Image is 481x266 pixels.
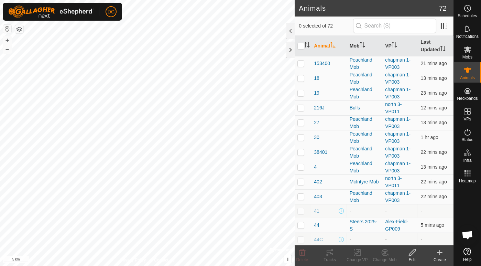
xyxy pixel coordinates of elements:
span: 41 [314,208,319,215]
span: Animals [460,76,475,80]
span: 30 [314,134,319,141]
a: chapman 1-VP003 [385,116,411,129]
a: Alex-Field-GP009 [385,219,408,232]
span: Schedules [458,14,477,18]
span: 16 Sept 2025, 8:18 am [421,105,447,110]
span: - [421,237,423,242]
span: Status [461,138,473,142]
button: Reset Map [3,25,11,33]
span: 16 Sept 2025, 8:07 am [421,90,447,96]
p-sorticon: Activate to sort [392,43,397,49]
span: 18 [314,75,319,82]
span: 19 [314,89,319,97]
a: chapman 1-VP003 [385,161,411,173]
span: 16 Sept 2025, 8:17 am [421,120,447,125]
span: 16 Sept 2025, 8:24 am [421,222,444,228]
div: Peachland Mob [350,56,380,71]
th: Mob [347,36,382,56]
div: Peachland Mob [350,160,380,174]
a: Contact Us [154,257,174,263]
input: Search (S) [353,19,436,33]
span: Delete [296,257,308,262]
div: Peachland Mob [350,130,380,145]
span: 216J [314,104,324,111]
a: Privacy Policy [120,257,146,263]
a: chapman 1-VP003 [385,72,411,85]
span: 44 [314,222,319,229]
app-display-virtual-paddock-transition: - [385,237,387,242]
div: Change VP [343,257,371,263]
a: Help [454,245,481,264]
span: i [287,256,288,262]
span: 16 Sept 2025, 8:17 am [421,164,447,170]
p-sorticon: Activate to sort [360,43,365,49]
span: 16 Sept 2025, 8:08 am [421,179,447,184]
span: 4 [314,163,317,171]
th: Animal [311,36,347,56]
span: 27 [314,119,319,126]
span: VPs [463,117,471,121]
app-display-virtual-paddock-transition: - [385,208,387,214]
button: Map Layers [15,25,23,33]
th: VP [382,36,418,56]
span: 44C [314,236,323,243]
span: 16 Sept 2025, 8:08 am [421,61,447,66]
span: Neckbands [457,96,478,100]
span: Heatmap [459,179,476,183]
div: Change Mob [371,257,398,263]
span: - [421,208,423,214]
div: Peachland Mob [350,71,380,86]
a: chapman 1-VP003 [385,87,411,99]
div: - [350,208,380,215]
a: chapman 1-VP003 [385,57,411,70]
h2: Animals [299,4,439,12]
span: 153400 [314,60,330,67]
button: + [3,36,11,44]
div: Create [426,257,453,263]
span: 16 Sept 2025, 8:08 am [421,149,447,155]
span: 16 Sept 2025, 8:08 am [421,194,447,199]
a: chapman 1-VP003 [385,146,411,159]
div: Steers 2025-S [350,218,380,233]
button: i [284,255,292,263]
p-sorticon: Activate to sort [440,47,446,52]
span: Notifications [456,34,479,39]
button: – [3,45,11,53]
span: 402 [314,178,322,185]
div: McIntyre Mob [350,178,380,185]
span: 0 selected of 72 [299,22,353,30]
div: Peachland Mob [350,116,380,130]
span: 38401 [314,149,327,156]
div: Bulls [350,104,380,111]
a: chapman 1-VP003 [385,190,411,203]
img: Gallagher Logo [8,6,94,18]
span: 72 [439,3,447,13]
div: Edit [398,257,426,263]
div: - [350,236,380,243]
div: Open chat [457,225,478,245]
span: DC [108,8,114,15]
div: Peachland Mob [350,145,380,160]
p-sorticon: Activate to sort [304,43,310,49]
a: chapman 1-VP003 [385,131,411,144]
span: Infra [463,158,471,162]
span: 16 Sept 2025, 7:28 am [421,135,438,140]
p-sorticon: Activate to sort [330,43,336,49]
a: north 3-VP011 [385,175,402,188]
th: Last Updated [418,36,453,56]
span: Help [463,257,472,262]
span: 16 Sept 2025, 8:17 am [421,75,447,81]
span: Mobs [462,55,472,59]
div: Tracks [316,257,343,263]
div: Peachland Mob [350,86,380,100]
a: north 3-VP011 [385,102,402,114]
div: Peachland Mob [350,190,380,204]
span: 403 [314,193,322,200]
